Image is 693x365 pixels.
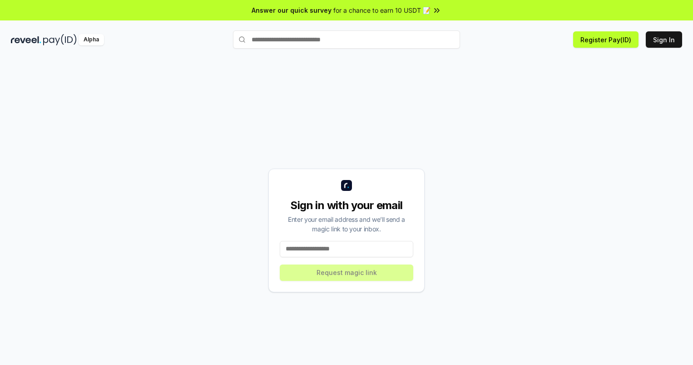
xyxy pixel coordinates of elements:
img: logo_small [341,180,352,191]
img: reveel_dark [11,34,41,45]
img: pay_id [43,34,77,45]
span: Answer our quick survey [252,5,332,15]
button: Sign In [646,31,682,48]
span: for a chance to earn 10 USDT 📝 [333,5,431,15]
div: Enter your email address and we’ll send a magic link to your inbox. [280,215,413,234]
button: Register Pay(ID) [573,31,639,48]
div: Sign in with your email [280,198,413,213]
div: Alpha [79,34,104,45]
